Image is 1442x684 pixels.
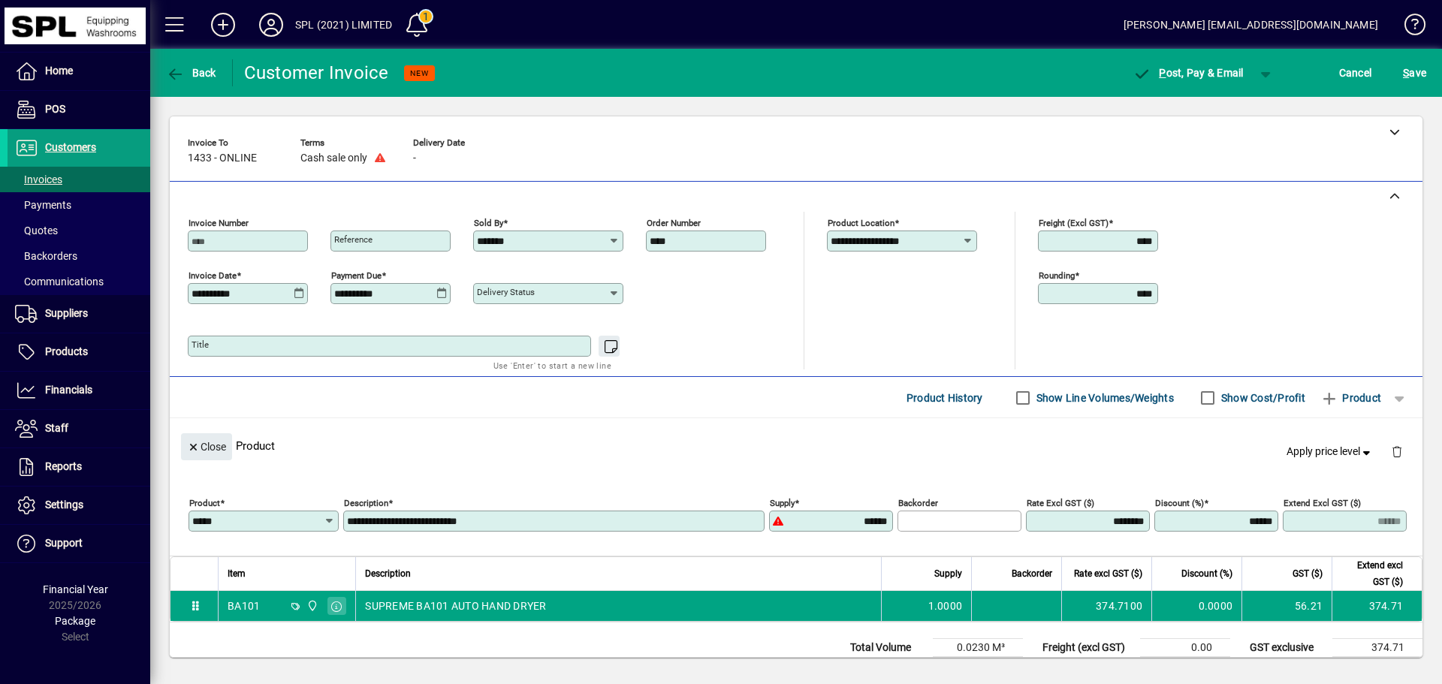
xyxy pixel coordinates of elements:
[1293,565,1323,582] span: GST ($)
[1039,218,1109,228] mat-label: Freight (excl GST)
[413,152,416,164] span: -
[181,433,232,460] button: Close
[303,598,320,614] span: SPL (2021) Limited
[1033,390,1174,405] label: Show Line Volumes/Weights
[8,525,150,562] a: Support
[1403,61,1426,85] span: ave
[928,598,963,613] span: 1.0000
[933,639,1023,657] td: 0.0230 M³
[1071,598,1142,613] div: 374.7100
[1074,565,1142,582] span: Rate excl GST ($)
[45,422,68,434] span: Staff
[1284,498,1361,508] mat-label: Extend excl GST ($)
[55,615,95,627] span: Package
[1242,639,1332,657] td: GST exclusive
[1035,639,1140,657] td: Freight (excl GST)
[45,384,92,396] span: Financials
[295,13,392,37] div: SPL (2021) LIMITED
[477,287,535,297] mat-label: Delivery status
[8,448,150,486] a: Reports
[1393,3,1423,52] a: Knowledge Base
[228,565,246,582] span: Item
[1218,390,1305,405] label: Show Cost/Profit
[8,167,150,192] a: Invoices
[189,498,220,508] mat-label: Product
[1379,444,1415,458] app-page-header-button: Delete
[1332,591,1422,621] td: 374.71
[331,270,382,281] mat-label: Payment due
[1012,565,1052,582] span: Backorder
[170,418,1422,473] div: Product
[187,435,226,460] span: Close
[8,487,150,524] a: Settings
[15,224,58,237] span: Quotes
[15,173,62,185] span: Invoices
[1133,67,1244,79] span: ost, Pay & Email
[1242,657,1332,675] td: GST
[8,410,150,447] a: Staff
[1335,59,1376,86] button: Cancel
[45,345,88,357] span: Products
[907,386,983,410] span: Product History
[8,91,150,128] a: POS
[8,333,150,371] a: Products
[1287,444,1374,460] span: Apply price level
[166,67,216,79] span: Back
[1241,591,1332,621] td: 56.21
[1379,433,1415,469] button: Delete
[150,59,233,86] app-page-header-button: Back
[474,218,503,228] mat-label: Sold by
[45,460,82,472] span: Reports
[898,498,938,508] mat-label: Backorder
[1035,657,1140,675] td: Rounding
[770,498,795,508] mat-label: Supply
[900,384,989,411] button: Product History
[177,439,236,453] app-page-header-button: Close
[1320,386,1381,410] span: Product
[365,598,546,613] span: SUPREME BA101 AUTO HAND DRYER
[8,243,150,269] a: Backorders
[1403,67,1409,79] span: S
[300,152,367,164] span: Cash sale only
[188,152,257,164] span: 1433 - ONLINE
[1126,59,1251,86] button: Post, Pay & Email
[15,199,71,211] span: Payments
[247,11,295,38] button: Profile
[365,565,411,582] span: Description
[189,218,249,228] mat-label: Invoice number
[45,499,83,511] span: Settings
[192,339,209,350] mat-label: Title
[1039,270,1075,281] mat-label: Rounding
[647,218,701,228] mat-label: Order number
[45,103,65,115] span: POS
[45,307,88,319] span: Suppliers
[8,295,150,333] a: Suppliers
[162,59,220,86] button: Back
[1399,59,1430,86] button: Save
[1155,498,1204,508] mat-label: Discount (%)
[1124,13,1378,37] div: [PERSON_NAME] [EMAIL_ADDRESS][DOMAIN_NAME]
[1027,498,1094,508] mat-label: Rate excl GST ($)
[344,498,388,508] mat-label: Description
[45,537,83,549] span: Support
[1332,639,1422,657] td: 374.71
[8,192,150,218] a: Payments
[45,65,73,77] span: Home
[43,583,108,595] span: Financial Year
[1140,639,1230,657] td: 0.00
[228,598,260,613] div: BA101
[15,250,77,262] span: Backorders
[189,270,237,281] mat-label: Invoice date
[1332,657,1422,675] td: 56.21
[410,68,429,78] span: NEW
[1181,565,1232,582] span: Discount (%)
[334,234,373,245] mat-label: Reference
[1341,557,1403,590] span: Extend excl GST ($)
[1140,657,1230,675] td: 0.00
[493,357,611,374] mat-hint: Use 'Enter' to start a new line
[8,269,150,294] a: Communications
[8,372,150,409] a: Financials
[1313,384,1389,411] button: Product
[15,276,104,288] span: Communications
[843,657,933,675] td: Total Weight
